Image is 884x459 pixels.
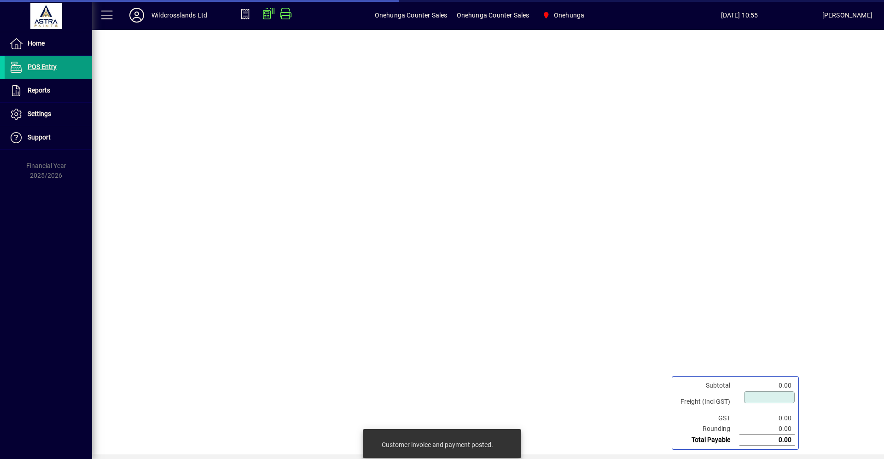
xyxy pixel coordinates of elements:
span: Onehunga [538,7,588,23]
td: Rounding [676,424,739,435]
a: Home [5,32,92,55]
span: Support [28,134,51,141]
td: Freight (Incl GST) [676,391,739,413]
a: Settings [5,103,92,126]
td: 0.00 [739,424,795,435]
span: Onehunga [554,8,584,23]
span: Onehunga Counter Sales [457,8,529,23]
a: Support [5,126,92,149]
div: Customer invoice and payment posted. [382,440,493,449]
td: Total Payable [676,435,739,446]
div: Wildcrosslands Ltd [151,8,207,23]
span: Onehunga Counter Sales [375,8,448,23]
a: Reports [5,79,92,102]
td: GST [676,413,739,424]
button: Profile [122,7,151,23]
td: 0.00 [739,435,795,446]
span: Reports [28,87,50,94]
td: Subtotal [676,380,739,391]
td: 0.00 [739,413,795,424]
span: Home [28,40,45,47]
span: POS Entry [28,63,57,70]
div: [PERSON_NAME] [822,8,872,23]
td: 0.00 [739,380,795,391]
span: [DATE] 10:55 [657,8,822,23]
span: Settings [28,110,51,117]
